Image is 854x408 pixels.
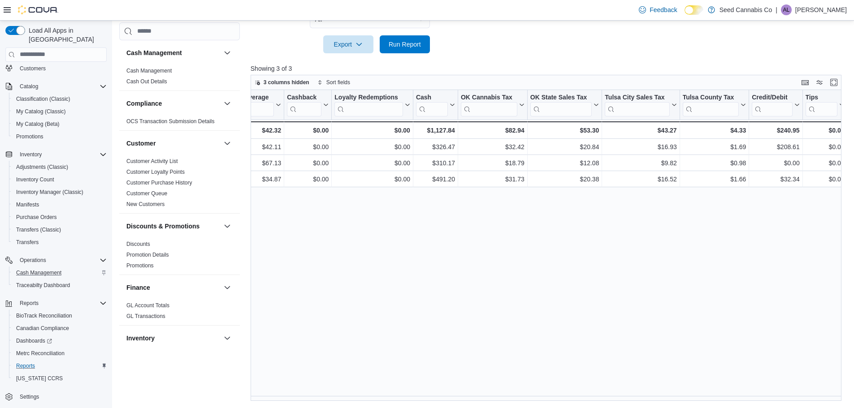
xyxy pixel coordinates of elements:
span: Customers [20,65,46,72]
button: Finance [126,283,220,292]
span: My Catalog (Classic) [13,106,107,117]
a: Promotions [13,131,47,142]
button: Enter fullscreen [828,77,839,88]
a: Dashboards [9,335,110,347]
span: Operations [20,257,46,264]
span: Reports [16,298,107,309]
a: Transfers [13,237,42,248]
span: Washington CCRS [13,373,107,384]
button: Inventory [126,334,220,343]
span: Catalog [16,81,107,92]
div: $53.30 [530,125,599,136]
button: Manifests [9,198,110,211]
a: Promotions [126,262,154,269]
a: Inventory Manager (Classic) [13,187,87,198]
button: Run Report [380,35,430,53]
span: Traceabilty Dashboard [16,282,70,289]
span: Customer Purchase History [126,179,192,186]
button: Keyboard shortcuts [800,77,811,88]
span: BioTrack Reconciliation [13,310,107,321]
h3: Customer [126,139,156,148]
span: Inventory [20,151,42,158]
p: [PERSON_NAME] [795,4,847,15]
a: Inventory Count [13,174,58,185]
button: BioTrack Reconciliation [9,309,110,322]
p: Showing 3 of 3 [251,64,848,73]
a: Reports [13,361,39,371]
button: Canadian Compliance [9,322,110,335]
span: Promotions [16,133,43,140]
span: Operations [16,255,107,266]
span: Reports [20,300,39,307]
span: Customers [16,63,107,74]
button: Transfers (Classic) [9,223,110,236]
button: My Catalog (Beta) [9,118,110,130]
span: Settings [16,391,107,402]
a: My Catalog (Beta) [13,119,63,129]
button: My Catalog (Classic) [9,105,110,118]
button: Customers [2,62,110,75]
span: Inventory [16,149,107,160]
button: Inventory Manager (Classic) [9,186,110,198]
span: Classification (Classic) [16,95,70,103]
button: Cash Management [126,48,220,57]
span: AL [783,4,790,15]
span: Cash Management [16,269,61,276]
span: Cash Management [126,67,172,74]
div: $0.00 [287,125,329,136]
button: Reports [2,297,110,309]
a: Adjustments (Classic) [13,162,72,172]
span: Customer Queue [126,190,167,197]
button: Inventory Count [9,173,110,186]
button: Compliance [126,99,220,108]
span: Metrc Reconciliation [13,348,107,359]
span: OCS Transaction Submission Details [126,118,215,125]
span: Inventory Count [13,174,107,185]
div: $0.00 [334,125,410,136]
button: Finance [222,282,233,293]
div: Cash Management [119,65,240,90]
div: $42.32 [208,125,281,136]
span: My Catalog (Classic) [16,108,66,115]
span: 3 columns hidden [264,79,309,86]
span: Manifests [13,199,107,210]
button: Compliance [222,98,233,109]
a: Cash Out Details [126,78,167,85]
div: Ashley Larsen [781,4,792,15]
span: Adjustments (Classic) [13,162,107,172]
button: Discounts & Promotions [126,222,220,231]
div: $43.27 [605,125,676,136]
button: Display options [814,77,825,88]
span: Cash Management [13,267,107,278]
a: Cash Management [126,68,172,74]
input: Dark Mode [685,5,703,15]
button: Inventory [222,333,233,344]
div: Finance [119,300,240,325]
a: Metrc Reconciliation [13,348,68,359]
a: Purchase Orders [13,212,61,223]
span: Export [329,35,368,53]
span: Transfers [13,237,107,248]
button: Classification (Classic) [9,93,110,105]
a: GL Transactions [126,313,165,319]
h3: Cash Management [126,48,182,57]
span: Promotions [126,262,154,269]
a: [US_STATE] CCRS [13,373,66,384]
a: Settings [16,391,43,402]
button: Inventory [16,149,45,160]
button: Sort fields [314,77,354,88]
a: Customer Activity List [126,158,178,164]
span: Transfers (Classic) [13,224,107,235]
span: Transfers (Classic) [16,226,61,233]
a: Customer Purchase History [126,180,192,186]
span: Inventory Manager (Classic) [16,189,83,196]
a: Promotion Details [126,252,169,258]
a: Customer Loyalty Points [126,169,185,175]
a: Discounts [126,241,150,247]
button: Transfers [9,236,110,249]
a: Cash Management [13,267,65,278]
span: Classification (Classic) [13,94,107,104]
a: Canadian Compliance [13,323,73,334]
div: Discounts & Promotions [119,239,240,275]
